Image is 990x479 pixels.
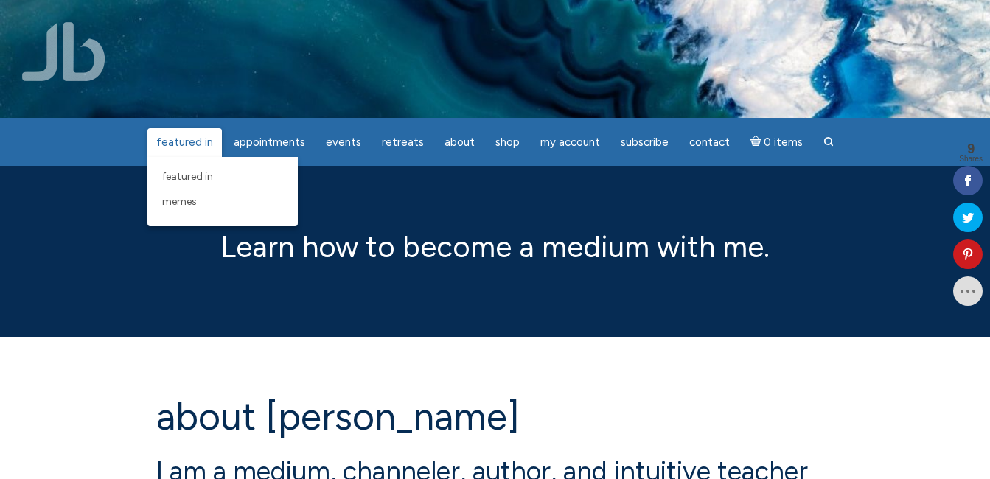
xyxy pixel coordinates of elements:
[234,136,305,149] span: Appointments
[750,136,764,149] i: Cart
[162,170,213,183] span: featured in
[959,155,983,163] span: Shares
[162,195,197,208] span: Memes
[373,128,433,157] a: Retreats
[487,128,529,157] a: Shop
[326,136,361,149] span: Events
[680,128,739,157] a: Contact
[382,136,424,149] span: Retreats
[317,128,370,157] a: Events
[612,128,677,157] a: Subscribe
[495,136,520,149] span: Shop
[147,128,222,157] a: featured in
[225,128,314,157] a: Appointments
[445,136,475,149] span: About
[540,136,600,149] span: My Account
[22,22,105,81] img: Jamie Butler. The Everyday Medium
[531,128,609,157] a: My Account
[156,396,834,438] h1: About [PERSON_NAME]
[155,164,290,189] a: featured in
[156,136,213,149] span: featured in
[156,225,834,269] p: Learn how to become a medium with me.
[764,137,803,148] span: 0 items
[436,128,484,157] a: About
[959,142,983,155] span: 9
[742,127,812,157] a: Cart0 items
[155,189,290,214] a: Memes
[689,136,730,149] span: Contact
[621,136,669,149] span: Subscribe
